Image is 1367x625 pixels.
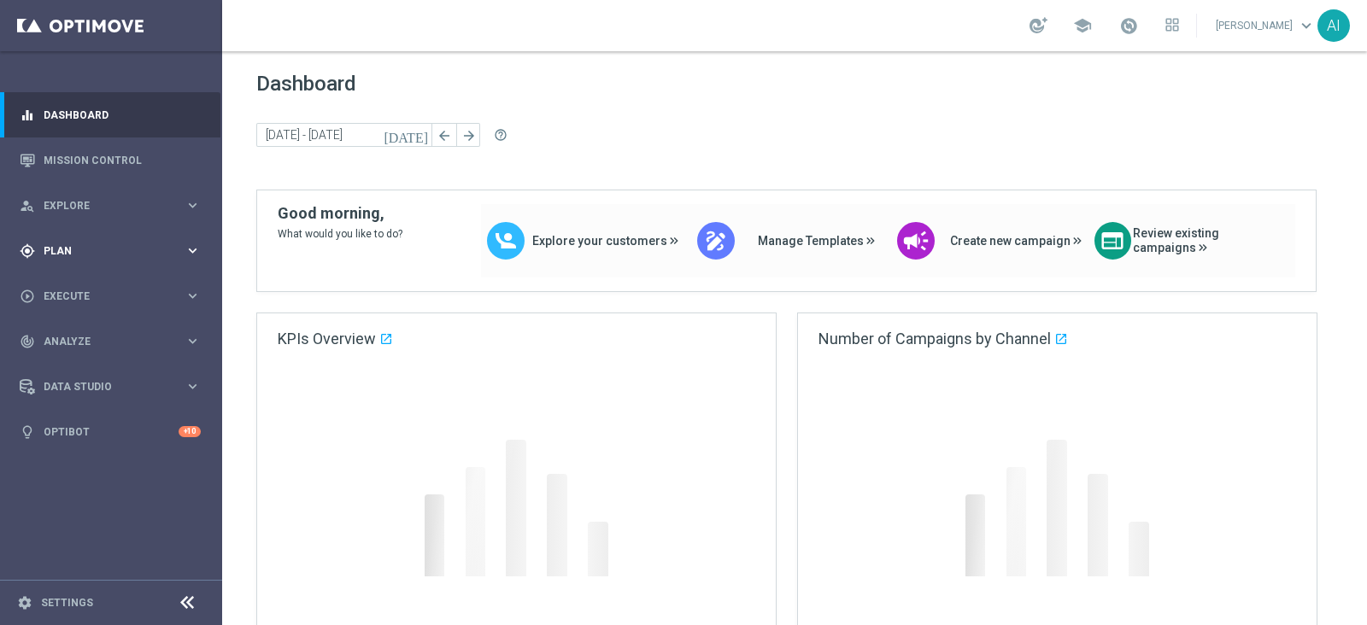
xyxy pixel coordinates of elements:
div: +10 [179,426,201,437]
span: Execute [44,291,185,301]
i: keyboard_arrow_right [185,197,201,213]
div: Mission Control [20,137,201,183]
button: track_changes Analyze keyboard_arrow_right [19,335,202,348]
i: keyboard_arrow_right [185,378,201,394]
span: school [1073,16,1092,35]
a: Optibot [44,409,179,454]
div: Dashboard [20,92,201,137]
button: play_circle_outline Execute keyboard_arrow_right [19,289,202,303]
i: equalizer [20,108,35,123]
a: Settings [41,598,93,608]
div: Plan [20,243,185,259]
i: gps_fixed [20,243,35,259]
a: Mission Control [44,137,201,183]
span: Analyze [44,336,185,347]
button: equalizer Dashboard [19,108,202,122]
span: Data Studio [44,382,185,392]
a: [PERSON_NAME]keyboard_arrow_down [1214,13,1317,38]
div: Explore [20,198,185,213]
div: Optibot [20,409,201,454]
button: gps_fixed Plan keyboard_arrow_right [19,244,202,258]
span: Plan [44,246,185,256]
i: keyboard_arrow_right [185,242,201,259]
i: track_changes [20,334,35,349]
a: Dashboard [44,92,201,137]
i: play_circle_outline [20,289,35,304]
span: Explore [44,201,185,211]
i: keyboard_arrow_right [185,333,201,349]
i: lightbulb [20,424,35,440]
div: Data Studio [20,379,185,394]
div: AI [1317,9,1350,42]
span: keyboard_arrow_down [1297,16,1316,35]
button: Data Studio keyboard_arrow_right [19,380,202,394]
div: Analyze [20,334,185,349]
button: person_search Explore keyboard_arrow_right [19,199,202,213]
i: person_search [20,198,35,213]
i: keyboard_arrow_right [185,288,201,304]
button: lightbulb Optibot +10 [19,425,202,439]
div: Execute [20,289,185,304]
button: Mission Control [19,154,202,167]
i: settings [17,595,32,610]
